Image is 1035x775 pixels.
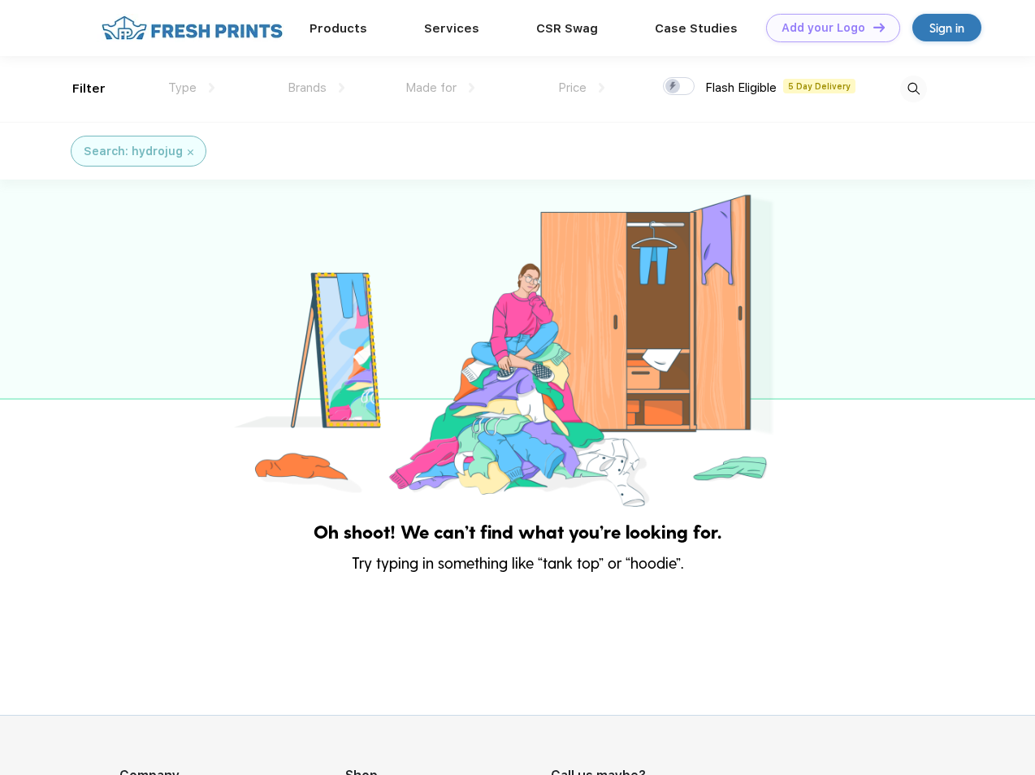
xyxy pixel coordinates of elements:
[900,76,927,102] img: desktop_search.svg
[405,80,457,95] span: Made for
[339,83,344,93] img: dropdown.png
[783,79,855,93] span: 5 Day Delivery
[288,80,327,95] span: Brands
[705,80,777,95] span: Flash Eligible
[599,83,604,93] img: dropdown.png
[469,83,474,93] img: dropdown.png
[209,83,214,93] img: dropdown.png
[912,14,981,41] a: Sign in
[782,21,865,35] div: Add your Logo
[873,23,885,32] img: DT
[558,80,587,95] span: Price
[168,80,197,95] span: Type
[72,80,106,98] div: Filter
[310,21,367,36] a: Products
[84,143,183,160] div: Search: hydrojug
[188,149,193,155] img: filter_cancel.svg
[929,19,964,37] div: Sign in
[97,14,288,42] img: fo%20logo%202.webp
